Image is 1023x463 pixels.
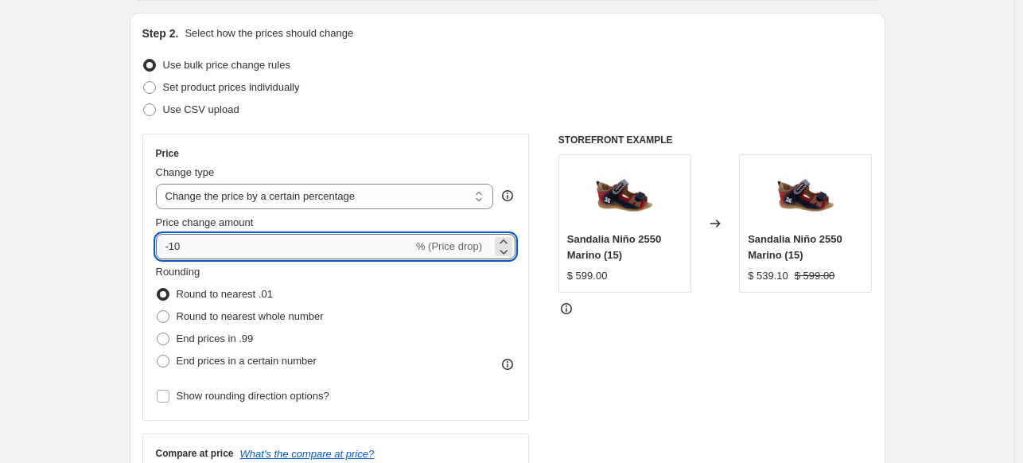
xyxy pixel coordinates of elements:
span: Sandalia Niño 2550 Marino (15) [748,233,842,261]
span: Use bulk price change rules [163,59,290,71]
input: -15 [156,234,413,259]
h6: STOREFRONT EXAMPLE [558,134,873,146]
span: End prices in .99 [177,333,254,344]
span: End prices in a certain number [177,355,317,367]
span: Sandalia Niño 2550 Marino (15) [567,233,662,261]
div: help [500,188,515,204]
span: Change type [156,166,215,178]
div: $ 599.00 [567,268,608,284]
strike: $ 599.00 [795,268,835,284]
div: $ 539.10 [748,268,788,284]
span: Set product prices individually [163,81,300,93]
img: 2550-NOBUK-ROJO-01_80x.jpg [774,163,838,227]
img: 2550-NOBUK-ROJO-01_80x.jpg [593,163,656,227]
button: What's the compare at price? [240,448,375,460]
span: Rounding [156,266,200,278]
span: % (Price drop) [416,240,482,252]
span: Price change amount [156,216,254,228]
span: Show rounding direction options? [177,390,329,402]
span: Round to nearest .01 [177,288,273,300]
span: Round to nearest whole number [177,310,324,322]
h3: Price [156,147,179,160]
h3: Compare at price [156,447,234,460]
h2: Step 2. [142,25,179,41]
p: Select how the prices should change [185,25,353,41]
span: Use CSV upload [163,103,239,115]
